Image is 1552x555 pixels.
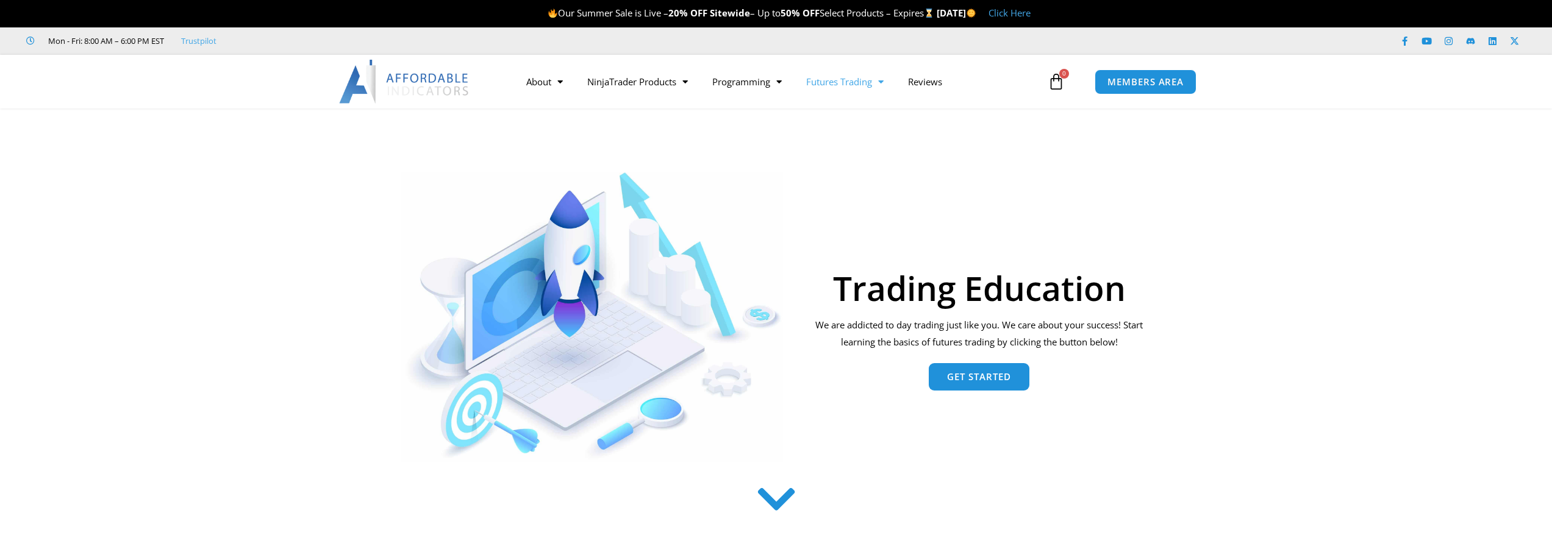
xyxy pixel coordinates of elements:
a: Futures Trading [794,68,896,96]
strong: 20% OFF [668,7,707,19]
img: 🔥 [548,9,557,18]
strong: 50% OFF [781,7,820,19]
a: About [514,68,575,96]
strong: Sitewide [710,7,750,19]
span: Get Started [947,372,1011,381]
img: ⌛ [924,9,934,18]
a: NinjaTrader Products [575,68,700,96]
a: Trustpilot [181,34,216,48]
span: Our Summer Sale is Live – – Up to Select Products – Expires [548,7,937,19]
h1: Trading Education [807,271,1151,305]
img: LogoAI | Affordable Indicators – NinjaTrader [339,60,470,104]
a: Programming [700,68,794,96]
img: 🌞 [967,9,976,18]
span: Mon - Fri: 8:00 AM – 6:00 PM EST [45,34,164,48]
a: Reviews [896,68,954,96]
img: AdobeStock 293954085 1 Converted | Affordable Indicators – NinjaTrader [401,172,784,462]
a: Get Started [929,363,1029,391]
strong: [DATE] [937,7,976,19]
a: 0 [1029,64,1083,99]
p: We are addicted to day trading just like you. We care about your success! Start learning the basi... [807,317,1151,351]
a: Click Here [989,7,1031,19]
a: MEMBERS AREA [1095,69,1196,94]
nav: Menu [514,68,1045,96]
span: 0 [1059,69,1069,79]
span: MEMBERS AREA [1107,77,1184,87]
